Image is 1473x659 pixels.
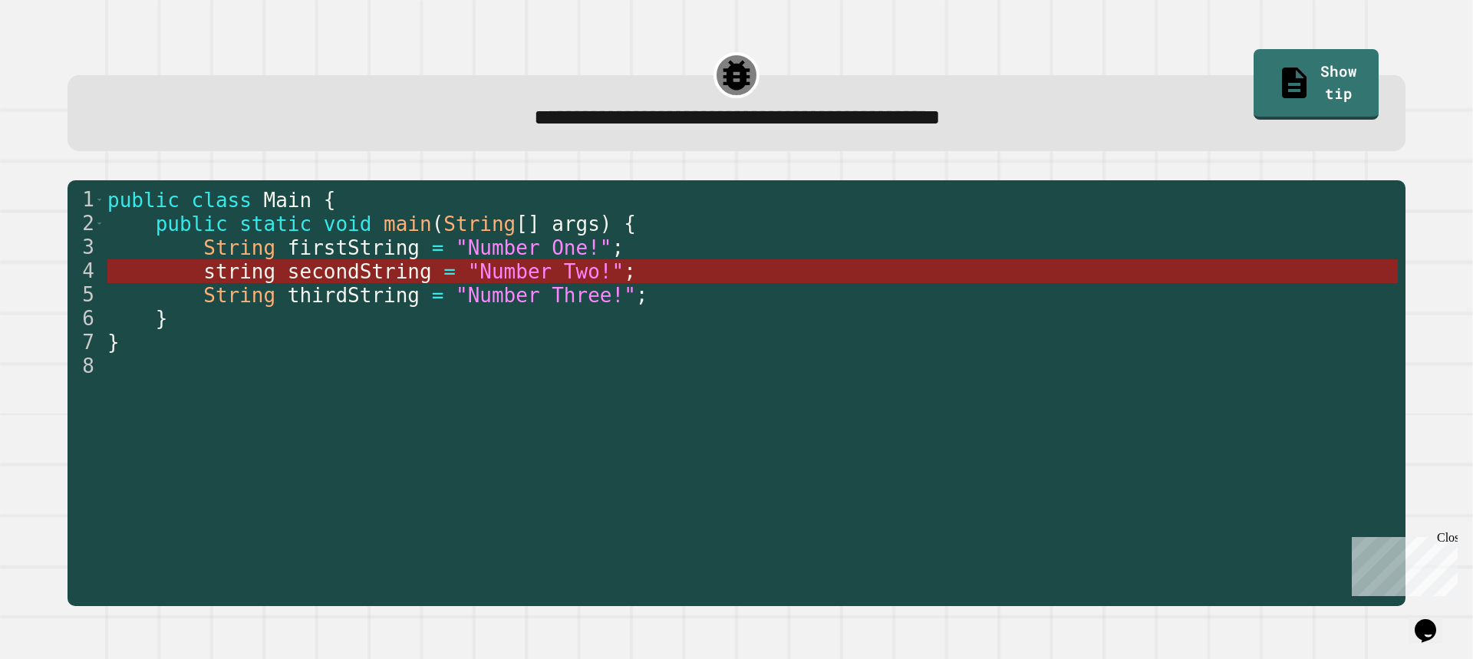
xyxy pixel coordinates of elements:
[68,236,104,259] div: 3
[68,331,104,354] div: 7
[107,189,180,212] span: public
[68,354,104,378] div: 8
[203,284,275,307] span: String
[263,189,311,212] span: Main
[443,213,516,236] span: String
[203,260,275,283] span: string
[287,284,419,307] span: thirdString
[467,260,624,283] span: "Number Two!"
[1254,49,1379,120] a: Show tip
[431,284,443,307] span: =
[68,259,104,283] div: 4
[323,213,371,236] span: void
[68,307,104,331] div: 6
[1409,598,1458,644] iframe: chat widget
[239,213,311,236] span: static
[1346,531,1458,596] iframe: chat widget
[203,236,275,259] span: String
[552,213,600,236] span: args
[68,283,104,307] div: 5
[287,236,419,259] span: firstString
[456,284,636,307] span: "Number Three!"
[68,188,104,212] div: 1
[95,188,104,212] span: Toggle code folding, rows 1 through 7
[191,189,251,212] span: class
[155,213,227,236] span: public
[95,212,104,236] span: Toggle code folding, rows 2 through 6
[6,6,106,97] div: Chat with us now!Close
[431,236,443,259] span: =
[68,212,104,236] div: 2
[384,213,432,236] span: main
[456,236,612,259] span: "Number One!"
[287,260,431,283] span: secondString
[443,260,456,283] span: =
